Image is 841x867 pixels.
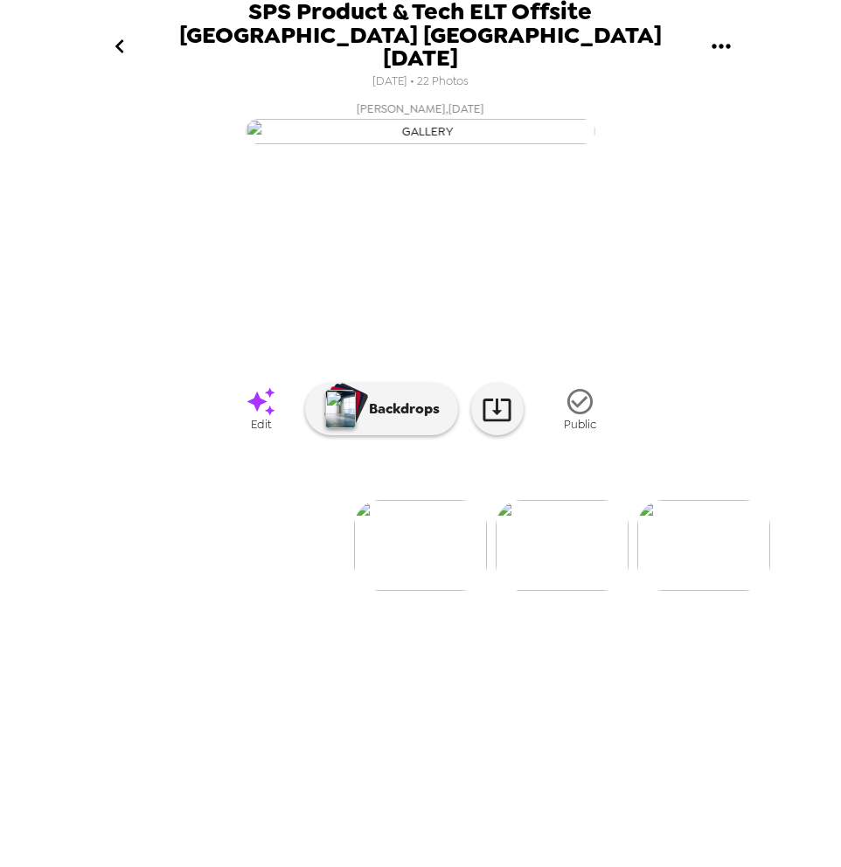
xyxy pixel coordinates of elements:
span: Public [564,417,596,432]
p: Backdrops [360,399,440,420]
span: Edit [251,417,271,432]
img: gallery [637,500,770,591]
img: gallery [496,500,629,591]
button: [PERSON_NAME],[DATE] [71,94,770,149]
img: gallery [354,500,487,591]
img: gallery [246,119,595,144]
a: Edit [218,377,305,442]
span: [PERSON_NAME] , [DATE] [357,99,484,119]
button: go back [92,18,148,75]
button: gallery menu [692,18,749,75]
button: Backdrops [305,383,458,435]
span: [DATE] • 22 Photos [372,70,469,94]
button: Public [537,377,624,442]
